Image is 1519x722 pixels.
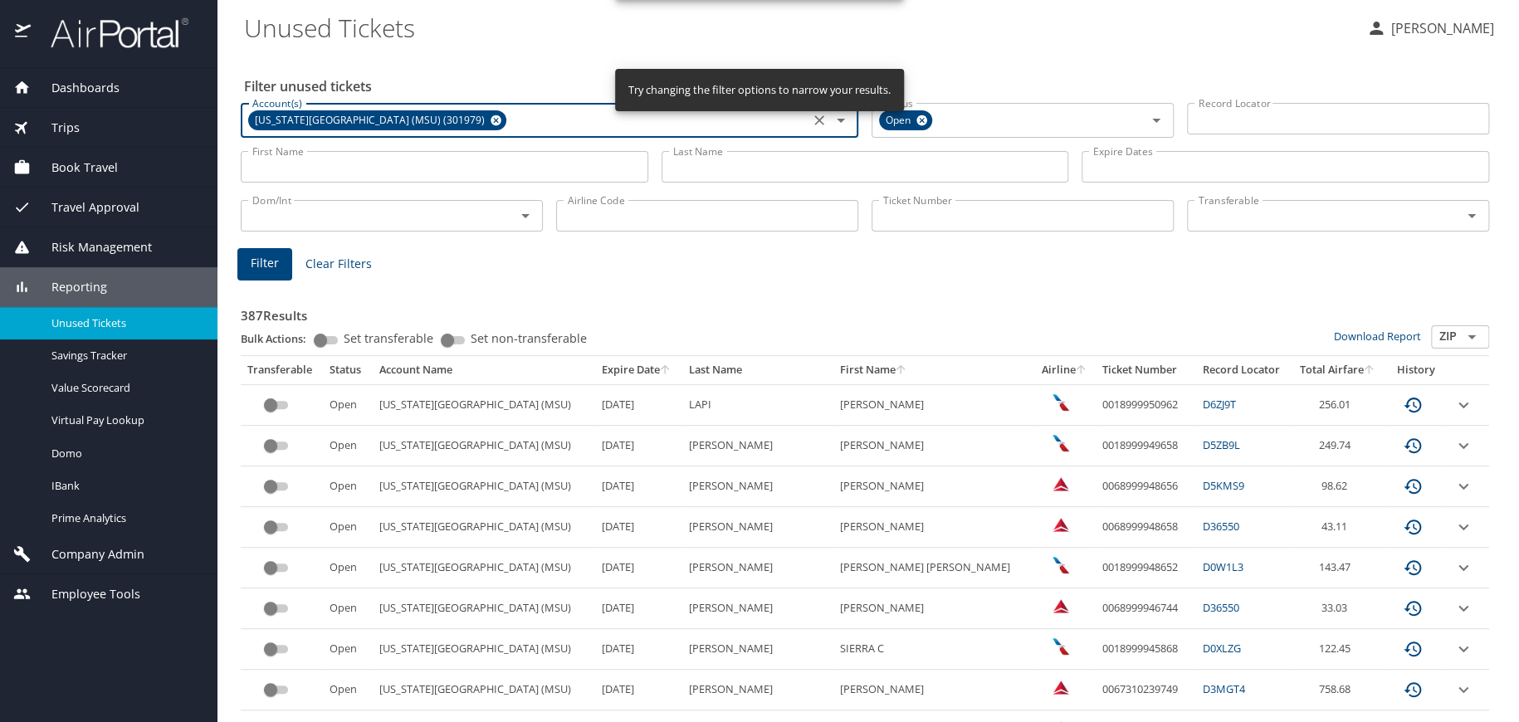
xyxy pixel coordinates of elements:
span: Unused Tickets [51,315,198,331]
td: [PERSON_NAME] [682,670,833,710]
td: 758.68 [1291,670,1385,710]
button: sort [896,365,907,376]
td: 0018999949658 [1096,426,1196,466]
td: LAPI [682,384,833,425]
td: [PERSON_NAME] [833,588,1033,629]
td: [PERSON_NAME] [833,670,1033,710]
span: Trips [31,119,80,137]
td: Open [323,384,373,425]
td: [DATE] [595,629,682,670]
td: [PERSON_NAME] [682,629,833,670]
h1: Unused Tickets [244,2,1353,53]
td: SIERRA C [833,629,1033,670]
td: [PERSON_NAME] [833,384,1033,425]
span: Value Scorecard [51,380,198,396]
span: IBank [51,478,198,494]
td: [DATE] [595,384,682,425]
button: expand row [1453,395,1473,415]
td: 122.45 [1291,629,1385,670]
img: icon-airportal.png [15,17,32,49]
td: Open [323,670,373,710]
td: [PERSON_NAME] [PERSON_NAME] [833,548,1033,588]
td: 0067310239749 [1096,670,1196,710]
img: Delta Airlines [1053,516,1069,533]
td: [PERSON_NAME] [682,466,833,507]
td: [DATE] [595,548,682,588]
a: D3MGT4 [1203,681,1245,696]
img: American Airlines [1053,638,1069,655]
td: 249.74 [1291,426,1385,466]
a: D6ZJ9T [1203,397,1236,412]
div: Open [879,110,932,130]
span: Prime Analytics [51,510,198,526]
td: 256.01 [1291,384,1385,425]
span: Reporting [31,278,107,296]
button: Clear Filters [299,249,379,280]
p: [PERSON_NAME] [1386,18,1494,38]
span: Risk Management [31,238,152,256]
td: Open [323,507,373,548]
td: 43.11 [1291,507,1385,548]
span: Open [879,112,921,129]
button: Clear [808,109,831,132]
img: airportal-logo.png [32,17,188,49]
td: 0068999946744 [1096,588,1196,629]
button: expand row [1453,517,1473,537]
td: [US_STATE][GEOGRAPHIC_DATA] (MSU) [373,588,595,629]
button: sort [1076,365,1087,376]
th: Expire Date [595,356,682,384]
button: sort [1364,365,1375,376]
span: Set non-transferable [471,333,587,344]
td: [PERSON_NAME] [833,466,1033,507]
button: expand row [1453,476,1473,496]
td: [DATE] [595,507,682,548]
div: Try changing the filter options to narrow your results. [628,74,891,106]
img: Delta Airlines [1053,476,1069,492]
button: expand row [1453,680,1473,700]
button: Open [514,204,537,227]
span: [US_STATE][GEOGRAPHIC_DATA] (MSU) (301979) [248,112,495,129]
td: [US_STATE][GEOGRAPHIC_DATA] (MSU) [373,507,595,548]
button: Open [1460,325,1483,349]
span: Domo [51,446,198,461]
td: [DATE] [595,670,682,710]
span: Company Admin [31,545,144,563]
span: Book Travel [31,159,118,177]
td: [PERSON_NAME] [682,507,833,548]
button: Open [829,109,852,132]
h2: Filter unused tickets [244,73,1492,100]
td: 0018999945868 [1096,629,1196,670]
a: D36550 [1203,600,1239,615]
td: 0068999948656 [1096,466,1196,507]
td: Open [323,548,373,588]
td: Open [323,588,373,629]
td: [DATE] [595,426,682,466]
td: 143.47 [1291,548,1385,588]
td: [PERSON_NAME] [682,426,833,466]
a: D5KMS9 [1203,478,1244,493]
button: sort [660,365,672,376]
td: [PERSON_NAME] [833,507,1033,548]
p: Bulk Actions: [241,331,320,346]
img: Delta Airlines [1053,598,1069,614]
a: D36550 [1203,519,1239,534]
td: [US_STATE][GEOGRAPHIC_DATA] (MSU) [373,426,595,466]
img: American Airlines [1053,435,1069,451]
th: First Name [833,356,1033,384]
div: [US_STATE][GEOGRAPHIC_DATA] (MSU) (301979) [248,110,506,130]
td: [PERSON_NAME] [682,588,833,629]
td: Open [323,466,373,507]
span: Set transferable [344,333,433,344]
img: American Airlines [1053,557,1069,573]
span: Employee Tools [31,585,140,603]
td: [DATE] [595,466,682,507]
span: Travel Approval [31,198,139,217]
th: History [1385,356,1448,384]
td: [US_STATE][GEOGRAPHIC_DATA] (MSU) [373,670,595,710]
img: American Airlines [1053,394,1069,411]
td: 0018999948652 [1096,548,1196,588]
td: [DATE] [595,588,682,629]
th: Last Name [682,356,833,384]
button: expand row [1453,639,1473,659]
td: [PERSON_NAME] [833,426,1033,466]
